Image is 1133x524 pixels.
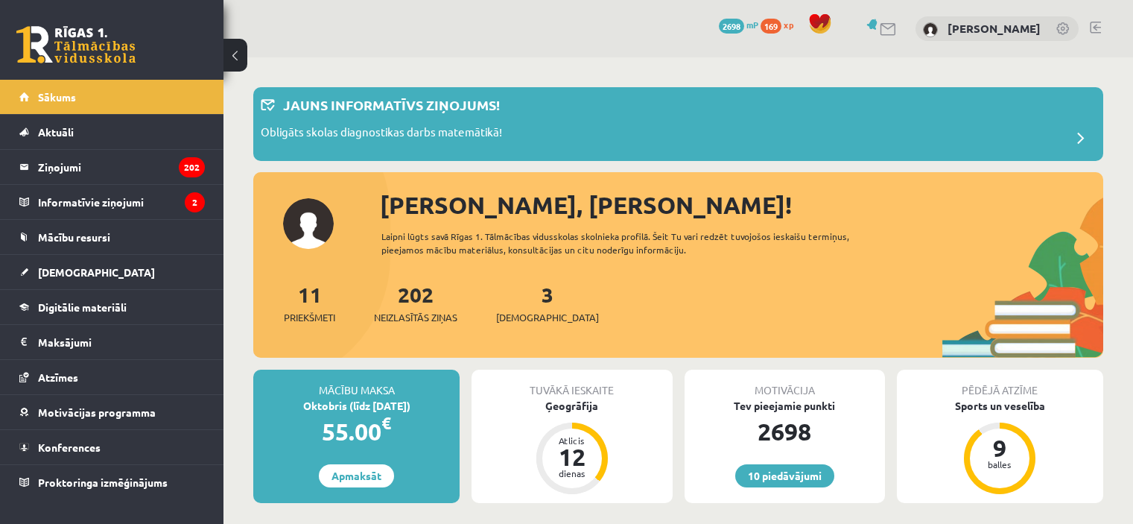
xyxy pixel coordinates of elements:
span: [DEMOGRAPHIC_DATA] [38,265,155,279]
span: Mācību resursi [38,230,110,244]
div: [PERSON_NAME], [PERSON_NAME]! [380,187,1103,223]
img: Mārcis Elmārs Ašmanis [923,22,938,37]
a: Digitālie materiāli [19,290,205,324]
a: Konferences [19,430,205,464]
p: Jauns informatīvs ziņojums! [283,95,500,115]
a: [DEMOGRAPHIC_DATA] [19,255,205,289]
a: Atzīmes [19,360,205,394]
a: 169 xp [761,19,801,31]
div: Motivācija [685,370,885,398]
div: 9 [977,436,1022,460]
legend: Informatīvie ziņojumi [38,185,205,219]
a: 11Priekšmeti [284,281,335,325]
a: 202Neizlasītās ziņas [374,281,457,325]
div: 55.00 [253,414,460,449]
span: Atzīmes [38,370,78,384]
div: Mācību maksa [253,370,460,398]
span: [DEMOGRAPHIC_DATA] [496,310,599,325]
div: Ģeogrāfija [472,398,672,414]
a: Aktuāli [19,115,205,149]
span: Konferences [38,441,101,454]
a: Motivācijas programma [19,395,205,429]
span: Aktuāli [38,125,74,139]
span: Digitālie materiāli [38,300,127,314]
i: 202 [179,157,205,177]
span: 169 [761,19,781,34]
span: Motivācijas programma [38,405,156,419]
a: Maksājumi [19,325,205,359]
a: 2698 mP [719,19,758,31]
div: Tuvākā ieskaite [472,370,672,398]
div: Oktobris (līdz [DATE]) [253,398,460,414]
div: 12 [550,445,594,469]
legend: Ziņojumi [38,150,205,184]
a: 3[DEMOGRAPHIC_DATA] [496,281,599,325]
a: Sākums [19,80,205,114]
a: Proktoringa izmēģinājums [19,465,205,499]
p: Obligāts skolas diagnostikas darbs matemātikā! [261,124,502,145]
a: Sports un veselība 9 balles [897,398,1103,496]
span: Neizlasītās ziņas [374,310,457,325]
div: balles [977,460,1022,469]
a: Jauns informatīvs ziņojums! Obligāts skolas diagnostikas darbs matemātikā! [261,95,1096,154]
div: Pēdējā atzīme [897,370,1103,398]
a: Ziņojumi202 [19,150,205,184]
a: [PERSON_NAME] [948,21,1041,36]
i: 2 [185,192,205,212]
span: 2698 [719,19,744,34]
div: 2698 [685,414,885,449]
a: Apmaksāt [319,464,394,487]
span: mP [746,19,758,31]
legend: Maksājumi [38,325,205,359]
span: Priekšmeti [284,310,335,325]
a: 10 piedāvājumi [735,464,834,487]
span: xp [784,19,793,31]
div: Sports un veselība [897,398,1103,414]
a: Informatīvie ziņojumi2 [19,185,205,219]
span: Proktoringa izmēģinājums [38,476,168,489]
div: dienas [550,469,594,478]
div: Atlicis [550,436,594,445]
a: Mācību resursi [19,220,205,254]
span: € [381,412,391,434]
a: Ģeogrāfija Atlicis 12 dienas [472,398,672,496]
div: Laipni lūgts savā Rīgas 1. Tālmācības vidusskolas skolnieka profilā. Šeit Tu vari redzēt tuvojošo... [381,230,892,256]
div: Tev pieejamie punkti [685,398,885,414]
span: Sākums [38,90,76,104]
a: Rīgas 1. Tālmācības vidusskola [16,26,136,63]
